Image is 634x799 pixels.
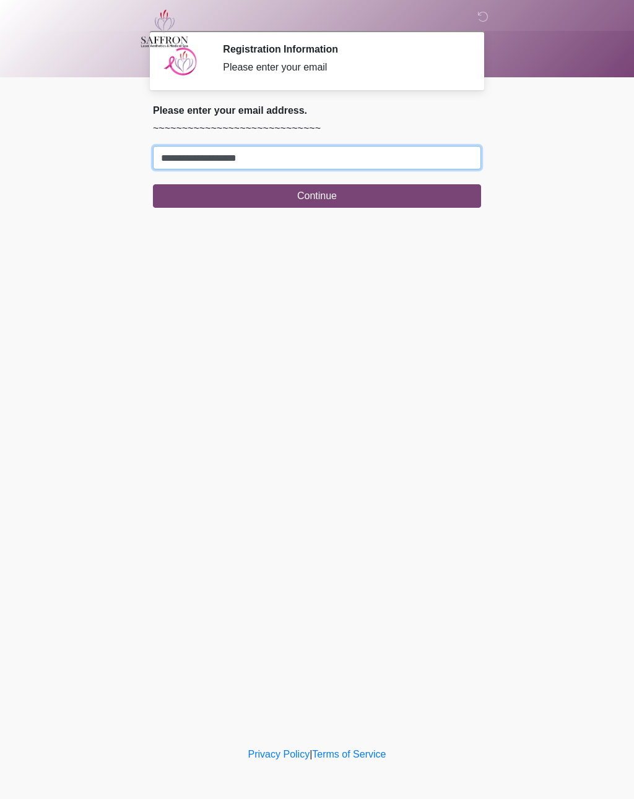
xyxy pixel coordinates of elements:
div: Please enter your email [223,60,462,75]
img: Saffron Laser Aesthetics and Medical Spa Logo [141,9,189,48]
a: Privacy Policy [248,749,310,759]
button: Continue [153,184,481,208]
h2: Please enter your email address. [153,105,481,116]
p: ~~~~~~~~~~~~~~~~~~~~~~~~~~~~~ [153,121,481,136]
img: Agent Avatar [162,43,199,80]
a: Terms of Service [312,749,386,759]
a: | [310,749,312,759]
